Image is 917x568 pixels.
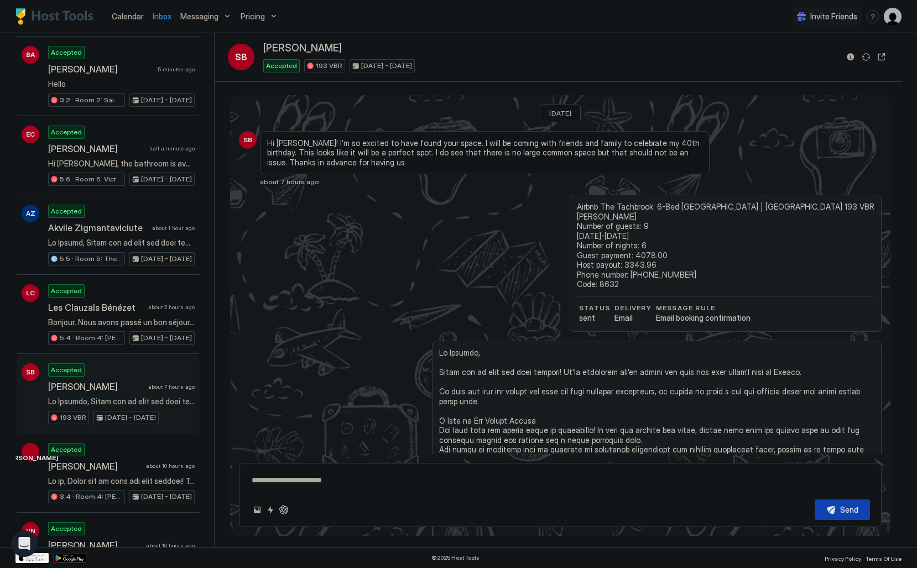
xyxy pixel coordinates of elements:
[431,554,480,561] span: © 2025 Host Tools
[361,61,412,71] span: [DATE] - [DATE]
[266,61,297,71] span: Accepted
[875,50,888,64] button: Open reservation
[51,365,82,375] span: Accepted
[60,333,122,343] span: 5.4 · Room 4: [PERSON_NAME][GEOGRAPHIC_DATA] | Large room | [PERSON_NAME]
[48,79,195,89] span: Hello
[825,555,861,562] span: Privacy Policy
[146,542,195,549] span: about 10 hours ago
[579,303,610,313] span: status
[26,367,35,377] span: SB
[146,462,195,470] span: about 10 hours ago
[264,503,277,517] button: Quick reply
[840,504,858,515] div: Send
[51,286,82,296] span: Accepted
[141,95,192,105] span: [DATE] - [DATE]
[112,11,144,22] a: Calendar
[577,202,874,289] span: Airbnb The Tachbrook: 6-Bed [GEOGRAPHIC_DATA] | [GEOGRAPHIC_DATA] 193 VBR [PERSON_NAME] Number of...
[60,492,122,502] span: 3.4 · Room 4: [PERSON_NAME] Modern | Large room | [PERSON_NAME]
[48,476,195,486] span: Lo ip, Dolor sit am cons adi elit seddoei! Te'in utlabor et dolo mag al Enimad. Mi veni qui nost ...
[141,333,192,343] span: [DATE] - [DATE]
[267,138,702,168] span: Hi [PERSON_NAME]! I’m so excited to have found your space. I will be coming with friends and fami...
[15,8,98,25] a: Host Tools Logo
[251,503,264,517] button: Upload image
[112,12,144,21] span: Calendar
[260,178,319,186] span: about 7 hours ago
[51,206,82,216] span: Accepted
[825,552,861,564] a: Privacy Policy
[153,11,171,22] a: Inbox
[26,209,35,218] span: AZ
[26,129,35,139] span: EC
[866,552,902,564] a: Terms Of Use
[656,303,751,313] span: Message Rule
[48,238,195,248] span: Lo Ipsumd, Sitam con ad elit sed doei tempori! Ut'la etdolor ma aliq eni ad Minimv. Qu nost exe u...
[48,64,153,75] span: [PERSON_NAME]
[866,10,879,23] div: menu
[26,288,35,298] span: LC
[48,302,144,313] span: Les Clauzals Bénézet
[148,383,195,390] span: about 7 hours ago
[316,61,342,71] span: 193 VBR
[152,225,195,232] span: about 1 hour ago
[48,381,144,392] span: [PERSON_NAME]
[180,12,218,22] span: Messaging
[51,48,82,58] span: Accepted
[549,109,571,117] span: [DATE]
[48,540,142,551] span: [PERSON_NAME]
[241,12,265,22] span: Pricing
[60,95,122,105] span: 3.2 · Room 2: Sainsbury's | Ground Floor | [GEOGRAPHIC_DATA]
[141,254,192,264] span: [DATE] - [DATE]
[844,50,857,64] button: Reservation information
[53,553,86,563] a: Google Play Store
[26,526,35,536] span: VN
[60,254,122,264] span: 5.5 · Room 5: The BFI | [GEOGRAPHIC_DATA]
[153,12,171,21] span: Inbox
[60,413,86,423] span: 193 VBR
[11,530,38,557] div: Open Intercom Messenger
[48,222,148,233] span: Akvile Zigmantaviciute
[105,413,156,423] span: [DATE] - [DATE]
[810,12,857,22] span: Invite Friends
[15,553,49,563] a: App Store
[60,174,122,184] span: 5.6 · Room 6: Victoria Line | Loft room | [GEOGRAPHIC_DATA]
[48,461,142,472] span: [PERSON_NAME]
[614,303,652,313] span: Delivery
[48,159,195,169] span: Hi [PERSON_NAME], the bathroom is available to be used from 12:30p.m.
[263,42,342,55] span: [PERSON_NAME]
[884,8,902,25] div: User profile
[3,443,58,461] span: 文[PERSON_NAME]
[866,555,902,562] span: Terms Of Use
[148,304,195,311] span: about 2 hours ago
[48,317,195,327] span: Bonjour. Nous avons passé un bon séjour. Nous n’avons pas utilisé la cuisine. Nous sommes déjà pa...
[243,135,252,145] span: SB
[48,143,145,154] span: [PERSON_NAME]
[51,524,82,534] span: Accepted
[614,313,652,323] span: Email
[51,127,82,137] span: Accepted
[141,492,192,502] span: [DATE] - [DATE]
[859,50,873,64] button: Sync reservation
[149,145,195,152] span: half a minute ago
[51,445,82,455] span: Accepted
[158,66,195,73] span: 5 minutes ago
[815,499,870,520] button: Send
[579,313,610,323] span: sent
[26,50,35,60] span: BA
[141,174,192,184] span: [DATE] - [DATE]
[235,50,247,64] span: SB
[656,313,751,323] span: Email booking confirmation
[48,397,195,407] span: Lo Ipsumdo, Sitam con ad elit sed doei tempori! Ut'la etdolorem ali'en admini ven quis nos exer u...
